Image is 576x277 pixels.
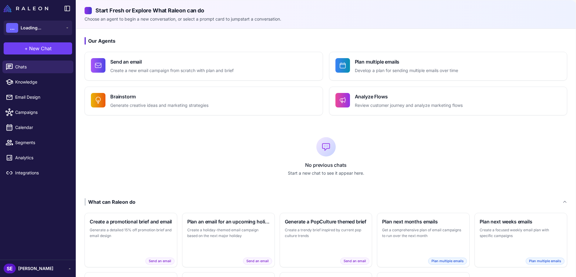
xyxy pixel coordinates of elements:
a: Segments [2,136,73,149]
p: Create a holiday-themed email campaign based on the next major holiday [187,227,270,239]
h3: Plan an email for an upcoming holiday [187,218,270,225]
p: Generate creative ideas and marketing strategies [110,102,208,109]
h3: Create a promotional brief and email [90,218,172,225]
h4: Plan multiple emails [355,58,458,65]
button: Generate a PopCulture themed briefCreate a trendy brief inspired by current pop culture trendsSen... [280,213,372,267]
p: Create a new email campaign from scratch with plan and brief [110,67,234,74]
a: Campaigns [2,106,73,119]
button: Create a promotional brief and emailGenerate a detailed 15% off promotion brief and email designS... [85,213,177,267]
a: Integrations [2,167,73,179]
span: Knowledge [15,79,68,85]
span: Loading... [21,25,41,31]
button: Plan next weeks emailsCreate a focused weekly email plan with specific campaignsPlan multiple emails [474,213,567,267]
span: [PERSON_NAME] [18,265,53,272]
button: Analyze FlowsReview customer journey and analyze marketing flows [329,87,568,115]
img: Raleon Logo [4,5,48,12]
a: Chats [2,61,73,73]
span: Plan multiple emails [526,258,564,265]
button: Plan next months emailsGet a comprehensive plan of email campaigns to run over the next monthPlan... [377,213,470,267]
h3: Plan next months emails [382,218,464,225]
p: Start a new chat to see it appear here. [85,170,567,176]
button: ...Loading... [4,21,72,35]
span: Plan multiple emails [428,258,467,265]
h2: Start Fresh or Explore What Raleon can do [85,6,567,15]
p: Choose an agent to begin a new conversation, or select a prompt card to jumpstart a conversation. [85,16,567,22]
a: Knowledge [2,76,73,88]
a: Email Design [2,91,73,104]
p: No previous chats [85,161,567,169]
span: Campaigns [15,109,68,116]
p: Review customer journey and analyze marketing flows [355,102,463,109]
h4: Analyze Flows [355,93,463,100]
button: BrainstormGenerate creative ideas and marketing strategies [85,87,323,115]
p: Create a focused weekly email plan with specific campaigns [480,227,562,239]
span: Email Design [15,94,68,101]
span: Send an email [340,258,369,265]
span: Chats [15,64,68,70]
button: Plan an email for an upcoming holidayCreate a holiday-themed email campaign based on the next maj... [182,213,275,267]
button: Send an emailCreate a new email campaign from scratch with plan and brief [85,52,323,81]
button: +New Chat [4,42,72,54]
span: Send an email [243,258,272,265]
span: Integrations [15,170,68,176]
p: Get a comprehensive plan of email campaigns to run over the next month [382,227,464,239]
button: Plan multiple emailsDevelop a plan for sending multiple emails over time [329,52,568,81]
p: Develop a plan for sending multiple emails over time [355,67,458,74]
h3: Generate a PopCulture themed brief [285,218,367,225]
div: What can Raleon do [85,198,135,206]
h4: Brainstorm [110,93,208,100]
div: SE [4,264,16,273]
div: ... [6,23,18,33]
span: Calendar [15,124,68,131]
a: Calendar [2,121,73,134]
p: Generate a detailed 15% off promotion brief and email design [90,227,172,239]
h3: Plan next weeks emails [480,218,562,225]
h3: Our Agents [85,37,567,45]
span: New Chat [29,45,52,52]
p: Create a trendy brief inspired by current pop culture trends [285,227,367,239]
span: Send an email [145,258,175,265]
a: Analytics [2,151,73,164]
span: Analytics [15,154,68,161]
a: Raleon Logo [4,5,51,12]
span: + [25,45,28,52]
h4: Send an email [110,58,234,65]
span: Segments [15,139,68,146]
